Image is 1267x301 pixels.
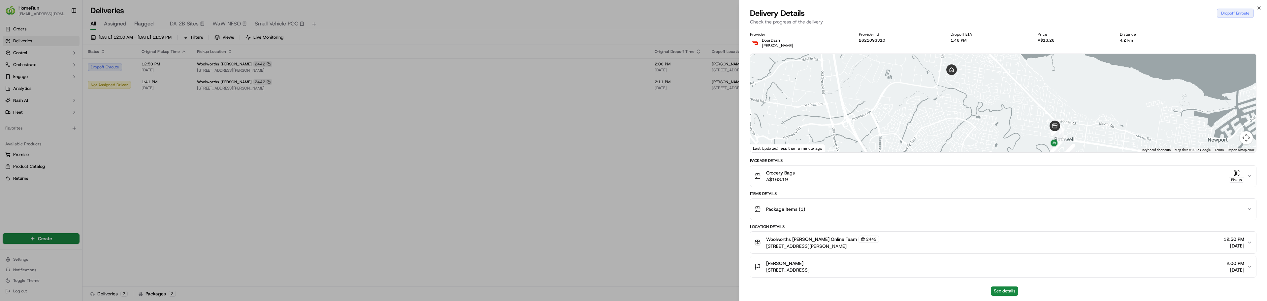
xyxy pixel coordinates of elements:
[991,286,1018,296] button: See details
[750,8,805,19] span: Delivery Details
[766,176,795,183] span: A$163.19
[752,144,774,152] a: Open this area in Google Maps (opens a new window)
[766,267,809,273] span: [STREET_ADDRESS]
[1056,128,1064,137] div: 8
[750,232,1256,253] button: Woolworths [PERSON_NAME] Online Team2442[STREET_ADDRESS][PERSON_NAME]12:50 PM[DATE]
[750,32,848,37] div: Provider
[1240,131,1253,144] button: Map camera controls
[1229,170,1244,183] button: Pickup
[1226,267,1244,273] span: [DATE]
[766,206,805,212] span: Package Items ( 1 )
[1058,135,1067,143] div: 7
[859,38,885,43] button: 2621093310
[1229,177,1244,183] div: Pickup
[1120,38,1191,43] div: 4.2 km
[750,256,1256,277] button: [PERSON_NAME][STREET_ADDRESS]2:00 PM[DATE]
[750,199,1256,220] button: Package Items (1)
[951,32,1027,37] div: Dropoff ETA
[762,43,793,48] span: [PERSON_NAME]
[766,243,879,249] span: [STREET_ADDRESS][PERSON_NAME]
[866,237,877,242] span: 2442
[750,191,1256,196] div: Items Details
[1120,32,1191,37] div: Distance
[762,38,793,43] p: DoorDash
[766,236,857,243] span: Woolworths [PERSON_NAME] Online Team
[1051,127,1059,136] div: 9
[750,224,1256,229] div: Location Details
[766,260,803,267] span: [PERSON_NAME]
[750,158,1256,163] div: Package Details
[1066,144,1075,152] div: 17
[752,144,774,152] img: Google
[766,169,795,176] span: Grocery Bags
[750,144,825,152] div: Last Updated: less than a minute ago
[750,38,761,48] img: doordash_logo_v2.png
[1175,148,1211,152] span: Map data ©2025 Google
[750,166,1256,187] button: Grocery BagsA$163.19Pickup
[1142,148,1171,152] button: Keyboard shortcuts
[1215,148,1224,152] a: Terms (opens in new tab)
[750,19,1256,25] p: Check the progress of the delivery
[951,38,1027,43] div: 1:46 PM
[1223,236,1244,243] span: 12:50 PM
[1223,243,1244,249] span: [DATE]
[859,32,940,37] div: Provider Id
[1228,148,1254,152] a: Report a map error
[1051,119,1060,127] div: 12
[1226,260,1244,267] span: 2:00 PM
[1038,38,1110,43] div: A$13.26
[1038,32,1110,37] div: Price
[1050,144,1058,153] div: 19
